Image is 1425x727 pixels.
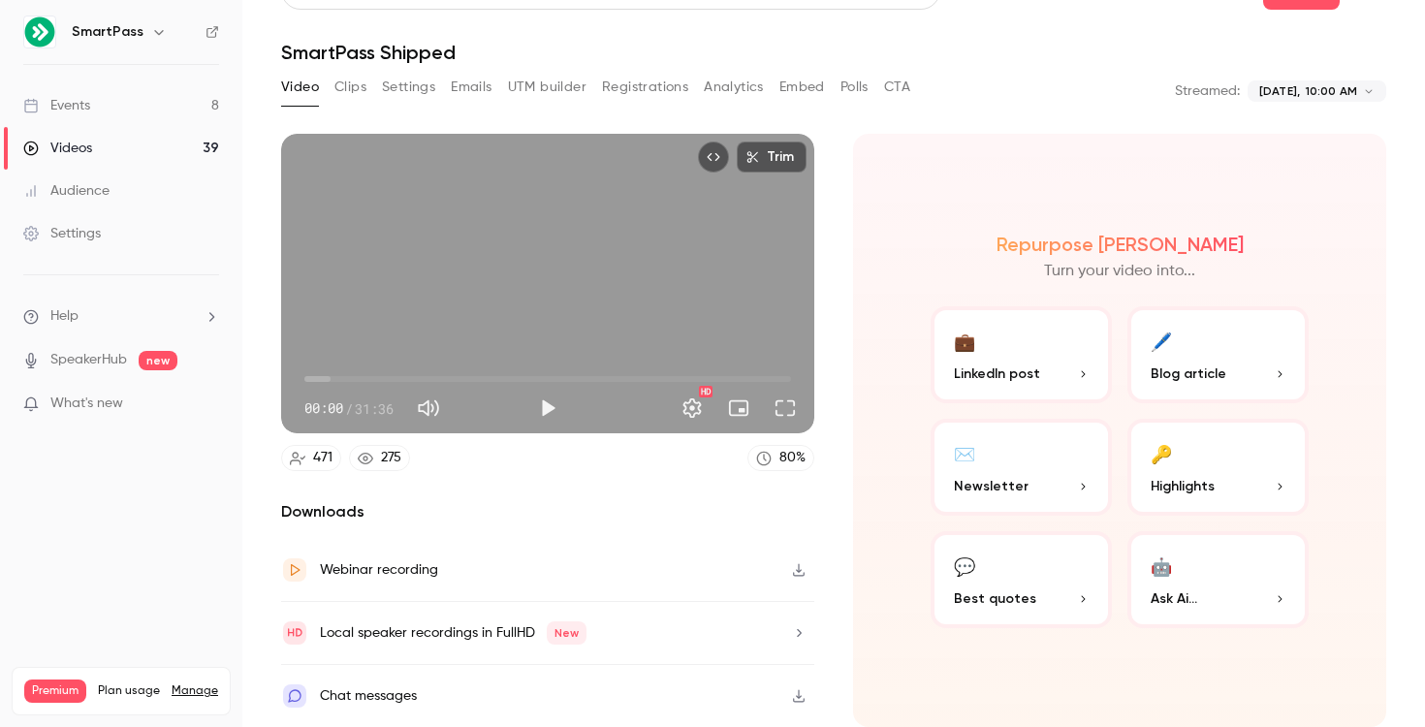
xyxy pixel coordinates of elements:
div: 80 % [779,448,806,468]
div: Settings [23,224,101,243]
button: Full screen [766,389,805,427]
iframe: Noticeable Trigger [196,395,219,413]
button: ✉️Newsletter [931,419,1112,516]
span: [DATE], [1259,82,1300,100]
div: Chat messages [320,684,417,708]
span: Blog article [1151,363,1226,384]
button: 💬Best quotes [931,531,1112,628]
button: Registrations [602,72,688,103]
span: LinkedIn post [954,363,1040,384]
div: 🤖 [1151,551,1172,581]
button: 🔑Highlights [1127,419,1309,516]
button: 🤖Ask Ai... [1127,531,1309,628]
div: 471 [313,448,332,468]
span: / [345,398,353,419]
button: Video [281,72,319,103]
span: What's new [50,394,123,414]
button: 💼LinkedIn post [931,306,1112,403]
div: ✉️ [954,438,975,468]
span: 31:36 [355,398,394,419]
button: Analytics [704,72,764,103]
button: Settings [382,72,435,103]
button: CTA [884,72,910,103]
div: Videos [23,139,92,158]
span: Best quotes [954,588,1036,609]
span: Premium [24,680,86,703]
div: Events [23,96,90,115]
button: Emails [451,72,491,103]
button: UTM builder [508,72,586,103]
h6: SmartPass [72,22,143,42]
span: 00:00 [304,398,343,419]
button: Mute [409,389,448,427]
button: Embed video [698,142,729,173]
a: 275 [349,445,410,471]
p: Turn your video into... [1044,260,1195,283]
div: Local speaker recordings in FullHD [320,621,586,645]
img: SmartPass [24,16,55,47]
span: 10:00 AM [1306,82,1357,100]
a: SpeakerHub [50,350,127,370]
button: Settings [673,389,712,427]
span: Ask Ai... [1151,588,1197,609]
span: Newsletter [954,476,1029,496]
h2: Downloads [281,500,814,523]
span: Help [50,306,79,327]
button: Clips [334,72,366,103]
a: 80% [747,445,814,471]
h1: SmartPass Shipped [281,41,1386,64]
div: Audience [23,181,110,201]
div: 💼 [954,326,975,356]
button: 🖊️Blog article [1127,306,1309,403]
span: New [547,621,586,645]
div: 275 [381,448,401,468]
button: Embed [779,72,825,103]
div: 🖊️ [1151,326,1172,356]
a: Manage [172,683,218,699]
h2: Repurpose [PERSON_NAME] [997,233,1244,256]
div: HD [699,386,712,397]
span: Highlights [1151,476,1215,496]
span: new [139,351,177,370]
button: Turn on miniplayer [719,389,758,427]
li: help-dropdown-opener [23,306,219,327]
button: Polls [840,72,869,103]
button: Trim [737,142,807,173]
span: Plan usage [98,683,160,699]
div: Webinar recording [320,558,438,582]
p: Streamed: [1175,81,1240,101]
div: 💬 [954,551,975,581]
div: 00:00 [304,398,394,419]
div: 🔑 [1151,438,1172,468]
button: Play [528,389,567,427]
a: 471 [281,445,341,471]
